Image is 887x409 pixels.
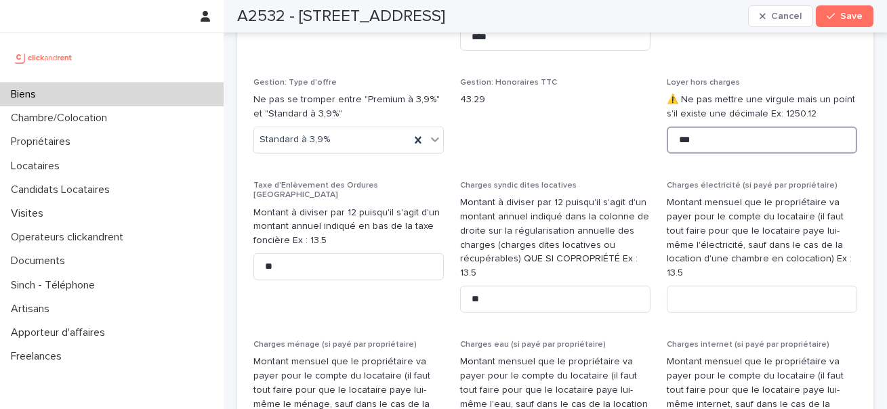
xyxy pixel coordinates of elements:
[237,7,445,26] h2: A2532 - [STREET_ADDRESS]
[5,160,70,173] p: Locataires
[260,133,330,147] span: Standard à 3,9%
[771,12,802,21] span: Cancel
[840,12,863,21] span: Save
[5,207,54,220] p: Visites
[253,341,417,349] span: Charges ménage (si payé par propriétaire)
[253,206,444,248] p: Montant à diviser par 12 puisqu'il s'agit d'un montant annuel indiqué en bas de la taxe foncière ...
[460,79,557,87] span: Gestion: Honoraires TTC
[667,93,857,121] p: ⚠️ Ne pas mettre une virgule mais un point s'il existe une décimale Ex: 1250.12
[253,79,337,87] span: Gestion: Type d'offre
[460,181,577,190] span: Charges syndic dites locatives
[5,135,81,148] p: Propriétaires
[667,341,829,349] span: Charges internet (si payé par propriétaire)
[667,79,740,87] span: Loyer hors charges
[5,303,60,316] p: Artisans
[253,181,378,199] span: Taxe d'Enlèvement des Ordures [GEOGRAPHIC_DATA]
[11,44,77,71] img: UCB0brd3T0yccxBKYDjQ
[816,5,873,27] button: Save
[5,88,47,101] p: Biens
[5,231,134,244] p: Operateurs clickandrent
[253,93,444,121] p: Ne pas se tromper entre "Premium à 3,9%" et "Standard à 3,9%"
[5,112,118,125] p: Chambre/Colocation
[5,255,76,267] p: Documents
[5,350,73,363] p: Freelances
[667,181,838,190] span: Charges électricité (si payé par propriétaire)
[5,326,116,339] p: Apporteur d'affaires
[667,196,857,280] p: Montant mensuel que le propriétaire va payer pour le compte du locataire (il faut tout faire pour...
[748,5,813,27] button: Cancel
[460,341,606,349] span: Charges eau (si payé par propriétaire)
[5,279,106,292] p: Sinch - Téléphone
[460,196,651,280] p: Montant à diviser par 12 puisqu'il s'agit d'un montant annuel indiqué dans la colonne de droite s...
[460,93,651,107] p: 43.29
[5,184,121,196] p: Candidats Locataires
